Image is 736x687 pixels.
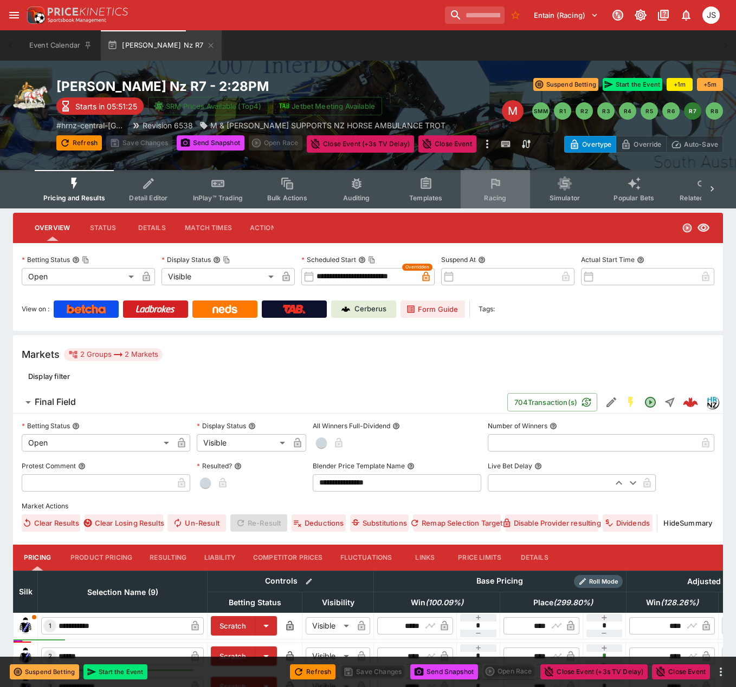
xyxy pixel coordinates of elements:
[425,596,463,609] em: ( 100.09 %)
[279,101,289,112] img: jetbet-logo.svg
[354,304,386,315] p: Cerberus
[290,664,335,679] button: Refresh
[129,194,167,202] span: Detail Editor
[47,622,54,630] span: 1
[410,664,478,679] button: Send Snapshot
[510,545,559,571] button: Details
[17,647,34,665] img: runner 2
[621,392,641,412] button: SGM Enabled
[634,596,711,609] span: Win(128.26%)
[22,498,714,514] label: Market Actions
[576,102,593,120] button: R2
[521,596,605,609] span: Place(299.80%)
[306,617,353,634] div: Visible
[208,571,374,592] th: Controls
[193,194,243,202] span: InPlay™ Trading
[409,194,442,202] span: Templates
[482,664,536,679] div: split button
[22,255,70,264] p: Betting Status
[662,102,680,120] button: R6
[199,120,446,131] div: M & D SHIRLEY SUPPORTS NZ HORSE AMBULANCE TROT
[472,574,527,588] div: Base Pricing
[481,135,494,153] button: more
[211,646,255,666] button: Scratch
[213,256,221,264] button: Display StatusCopy To Clipboard
[585,577,623,586] span: Roll Mode
[167,514,225,532] button: Un-Result
[534,462,542,470] button: Live Bet Delay
[644,396,657,409] svg: Open
[273,97,382,115] button: Jetbet Meeting Available
[445,6,505,24] input: search
[343,194,370,202] span: Auditing
[48,8,128,16] img: PriceKinetics
[697,221,710,234] svg: Visible
[24,4,46,26] img: PriceKinetics Logo
[22,421,70,430] p: Betting Status
[4,5,24,25] button: open drawer
[358,256,366,264] button: Scheduled StartCopy To Clipboard
[554,102,571,120] button: R1
[35,396,76,408] h6: Final Field
[553,596,593,609] em: ( 299.80 %)
[676,5,696,25] button: Notifications
[597,102,615,120] button: R3
[680,391,701,413] a: f84c4ece-a622-4c2c-ac72-8fbeb244eff6
[212,305,237,313] img: Neds
[283,305,306,313] img: TabNZ
[67,305,106,313] img: Betcha
[582,139,611,150] p: Overtype
[714,665,727,678] button: more
[197,421,246,430] p: Display Status
[292,514,346,532] button: Deductions
[75,586,170,599] span: Selection Name (9)
[307,135,414,153] button: Close Event (+3s TV Delay)
[22,368,76,385] button: Display filter
[505,514,598,532] button: Disable Provider resulting
[564,136,616,153] button: Overtype
[267,194,307,202] span: Bulk Actions
[654,5,673,25] button: Documentation
[22,300,49,318] label: View on :
[532,102,550,120] button: SMM
[502,100,524,122] div: Edit Meeting
[22,514,80,532] button: Clear Results
[26,215,79,241] button: Overview
[22,434,173,452] div: Open
[217,596,293,609] span: Betting Status
[581,255,635,264] p: Actual Start Time
[83,664,147,679] button: Start the Event
[616,136,666,153] button: Override
[399,596,475,609] span: Win(100.09%)
[540,664,648,679] button: Close Event (+3s TV Delay)
[484,194,506,202] span: Racing
[68,348,158,361] div: 2 Groups 2 Markets
[332,545,401,571] button: Fluctuations
[706,102,723,120] button: R8
[56,78,446,95] h2: Copy To Clipboard
[441,255,476,264] p: Suspend At
[680,194,727,202] span: Related Events
[641,102,658,120] button: R5
[211,616,255,636] button: Scratch
[683,395,698,410] img: logo-cerberus--red.svg
[75,101,137,112] p: Starts in 05:51:25
[682,223,693,233] svg: Open
[17,617,34,634] img: runner 1
[56,120,125,131] p: Copy To Clipboard
[413,514,501,532] button: Remap Selection Target
[301,255,356,264] p: Scheduled Start
[619,102,636,120] button: R4
[127,215,176,241] button: Details
[310,596,366,609] span: Visibility
[177,135,244,151] button: Send Snapshot
[13,78,48,113] img: harness_racing.png
[23,30,99,61] button: Event Calendar
[72,256,80,264] button: Betting StatusCopy To Clipboard
[527,6,605,24] button: Select Tenant
[550,422,557,430] button: Number of Winners
[141,545,195,571] button: Resulting
[608,5,628,25] button: Connected to PK
[306,647,353,665] div: Visible
[662,514,714,532] button: HideSummary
